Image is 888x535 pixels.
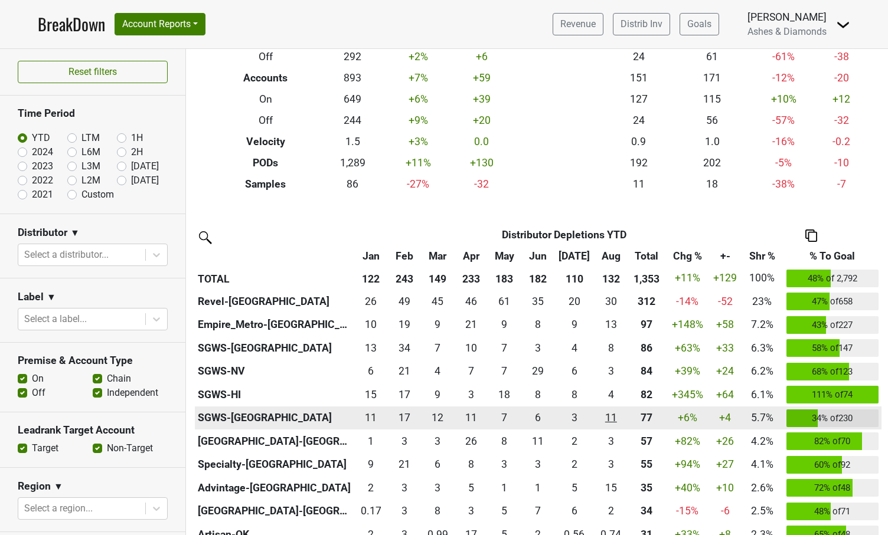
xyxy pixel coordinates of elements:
td: 12.75 [595,313,628,337]
td: 3.416 [595,429,628,453]
div: 49 [390,294,418,309]
td: 893 [322,67,384,88]
td: 2.916 [454,383,488,406]
td: 8.334 [554,383,595,406]
div: +26 [712,434,738,449]
th: 233 [454,267,488,290]
td: 2.5 [554,406,595,430]
td: 649 [322,88,384,110]
span: ▼ [70,226,80,240]
label: 2022 [32,173,53,188]
div: 46 [457,294,485,309]
div: 29 [524,363,551,379]
td: 26 [354,290,388,313]
td: 56 [675,110,749,131]
td: +7 % [384,67,453,88]
div: 6 [557,363,592,379]
td: 292 [322,46,384,67]
td: +94 % [665,453,709,477]
img: Dropdown Menu [836,18,850,32]
td: 35 [521,290,554,313]
td: 45.667 [454,290,488,313]
div: 30 [597,294,625,309]
label: Off [32,386,45,400]
td: 171 [675,67,749,88]
td: 29.25 [521,360,554,383]
label: L6M [81,145,100,159]
th: Revel-[GEOGRAPHIC_DATA] [195,290,354,313]
div: 13 [357,340,385,356]
th: Aug: activate to sort column ascending [595,245,628,267]
th: 243 [387,267,421,290]
th: Total: activate to sort column ascending [628,245,665,267]
div: 7 [491,363,518,379]
td: 26.083 [454,429,488,453]
td: 6.2% [741,360,783,383]
td: -20 [818,67,865,88]
td: 21 [454,313,488,337]
div: 26 [357,294,385,309]
td: +10 % [749,88,818,110]
div: 3 [424,434,452,449]
th: Off [210,46,322,67]
div: 11 [457,410,485,425]
th: Specialty-[GEOGRAPHIC_DATA] [195,453,354,477]
div: 17 [390,410,418,425]
td: 24 [602,110,675,131]
th: Jan: activate to sort column ascending [354,245,388,267]
div: -52 [712,294,738,309]
th: SGWS-[GEOGRAPHIC_DATA] [195,336,354,360]
td: 8.585 [354,453,388,477]
td: -5 % [749,152,818,173]
div: 18 [491,387,518,402]
div: 3 [597,363,625,379]
div: 13 [597,317,625,332]
td: 3 [488,453,521,477]
div: +27 [712,457,738,472]
th: 1,353 [628,267,665,290]
td: 127 [602,88,675,110]
td: +148 % [665,313,709,337]
td: -7 [818,173,865,195]
td: 244 [322,110,384,131]
div: 3 [597,457,625,472]
th: Feb: activate to sort column ascending [387,245,421,267]
td: +63 % [665,336,709,360]
div: 19 [390,317,418,332]
th: Velocity [210,131,322,152]
td: 1,289 [322,152,384,173]
td: +6 % [384,88,453,110]
td: 4.167 [595,383,628,406]
a: Revenue [553,13,603,35]
td: 6.084 [421,453,455,477]
th: May: activate to sort column ascending [488,245,521,267]
div: 10 [357,317,385,332]
td: 7.083 [454,360,488,383]
td: 4.25 [421,360,455,383]
td: -14 % [665,290,709,313]
label: LTM [81,131,100,145]
div: 77 [631,410,662,425]
td: 6.3% [741,336,783,360]
div: 57 [631,434,662,449]
div: 8 [491,434,518,449]
div: 61 [491,294,518,309]
td: -10 [818,152,865,173]
th: 77.243 [628,406,665,430]
td: 12.083 [421,406,455,430]
h3: Time Period [18,107,168,120]
td: -38 % [749,173,818,195]
td: +82 % [665,429,709,453]
td: 151 [602,67,675,88]
td: 10.666 [595,406,628,430]
div: 86 [631,340,662,356]
td: +9 % [384,110,453,131]
td: 21.083 [387,360,421,383]
th: Empire_Metro-[GEOGRAPHIC_DATA] [195,313,354,337]
div: 8 [524,387,551,402]
th: SGWS-[GEOGRAPHIC_DATA] [195,406,354,430]
span: Ashes & Diamonds [747,26,827,37]
td: -16 % [749,131,818,152]
td: 86 [322,173,384,195]
label: Non-Target [107,441,153,455]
